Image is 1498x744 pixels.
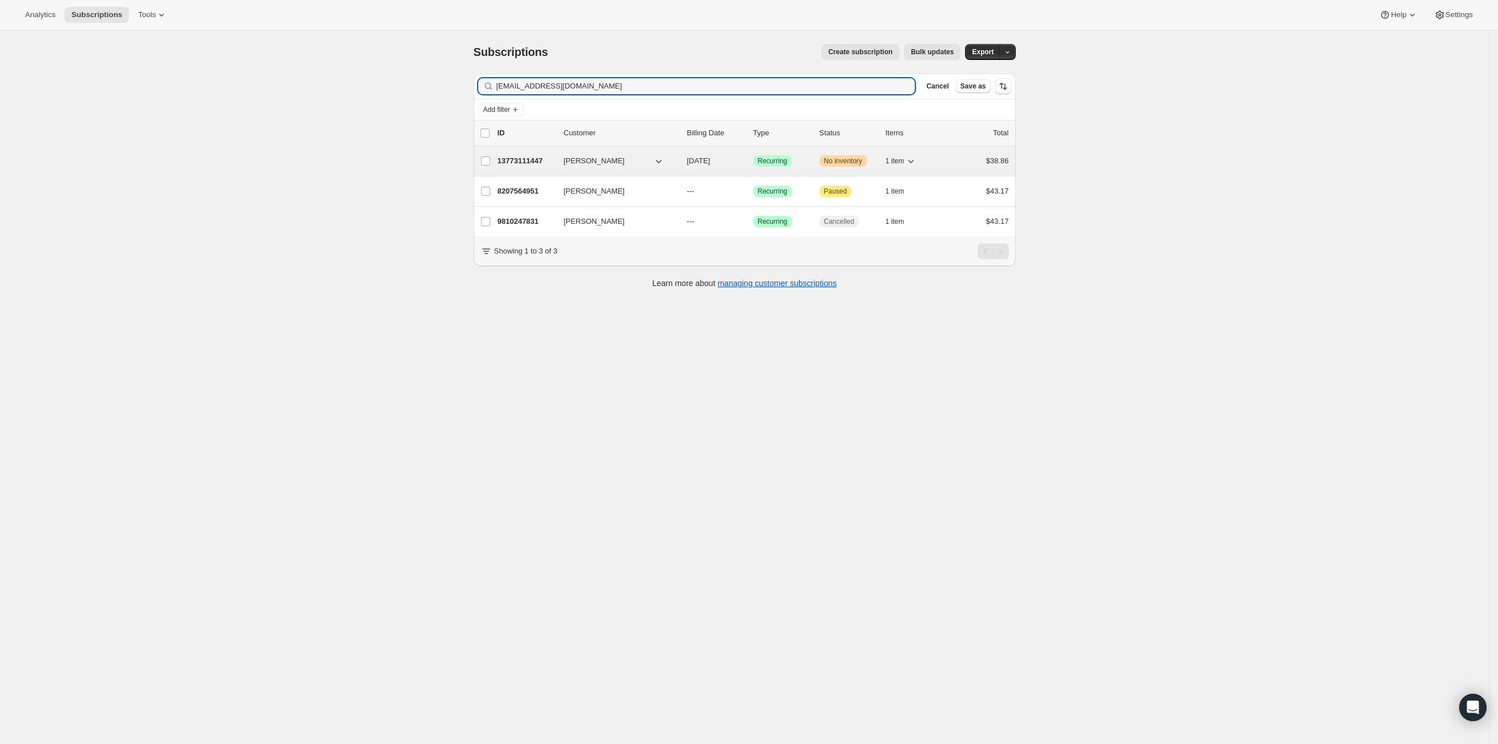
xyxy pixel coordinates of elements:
span: $43.17 [986,217,1009,226]
span: Settings [1445,10,1473,19]
span: [PERSON_NAME] [564,155,625,167]
span: --- [687,187,695,195]
button: 1 item [886,214,917,230]
span: Paused [824,187,847,196]
span: Subscriptions [474,46,548,58]
span: [DATE] [687,156,710,165]
div: 9810247831[PERSON_NAME]---SuccessRecurringCancelled1 item$43.17 [498,214,1009,230]
input: Filter subscribers [496,78,915,94]
span: [PERSON_NAME] [564,186,625,197]
button: Subscriptions [64,7,129,23]
p: 13773111447 [498,155,555,167]
div: Items [886,127,943,139]
nav: Pagination [978,243,1009,259]
span: [PERSON_NAME] [564,216,625,227]
span: Export [972,47,994,57]
span: Create subscription [828,47,893,57]
div: 13773111447[PERSON_NAME][DATE]SuccessRecurringWarningNo inventory1 item$38.86 [498,153,1009,169]
button: [PERSON_NAME] [557,182,671,200]
span: Bulk updates [911,47,954,57]
p: 8207564951 [498,186,555,197]
div: IDCustomerBilling DateTypeStatusItemsTotal [498,127,1009,139]
p: Showing 1 to 3 of 3 [494,246,558,257]
button: Save as [956,79,991,93]
button: Bulk updates [904,44,960,60]
button: [PERSON_NAME] [557,212,671,231]
span: 1 item [886,187,905,196]
p: Billing Date [687,127,744,139]
span: Cancel [926,82,948,91]
button: Analytics [18,7,62,23]
span: Help [1391,10,1406,19]
p: Status [819,127,877,139]
span: Tools [138,10,156,19]
span: Recurring [758,187,788,196]
a: managing customer subscriptions [717,279,837,288]
span: Save as [960,82,986,91]
span: No inventory [824,156,862,166]
span: 1 item [886,217,905,226]
button: Tools [131,7,174,23]
span: Analytics [25,10,55,19]
span: $43.17 [986,187,1009,195]
button: Cancel [922,79,953,93]
span: Recurring [758,217,788,226]
p: Customer [564,127,678,139]
button: Settings [1427,7,1480,23]
span: Recurring [758,156,788,166]
span: Cancelled [824,217,854,226]
div: Type [753,127,810,139]
p: ID [498,127,555,139]
button: [PERSON_NAME] [557,152,671,170]
button: Export [965,44,1000,60]
button: Create subscription [821,44,899,60]
span: 1 item [886,156,905,166]
p: Learn more about [652,278,837,289]
button: Help [1372,7,1424,23]
p: 9810247831 [498,216,555,227]
div: 8207564951[PERSON_NAME]---SuccessRecurringAttentionPaused1 item$43.17 [498,183,1009,199]
button: 1 item [886,153,917,169]
div: Open Intercom Messenger [1459,694,1487,721]
button: Sort the results [995,78,1011,94]
span: $38.86 [986,156,1009,165]
button: 1 item [886,183,917,199]
p: Total [993,127,1008,139]
span: --- [687,217,695,226]
button: Add filter [478,103,524,116]
span: Subscriptions [71,10,122,19]
span: Add filter [483,105,510,114]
